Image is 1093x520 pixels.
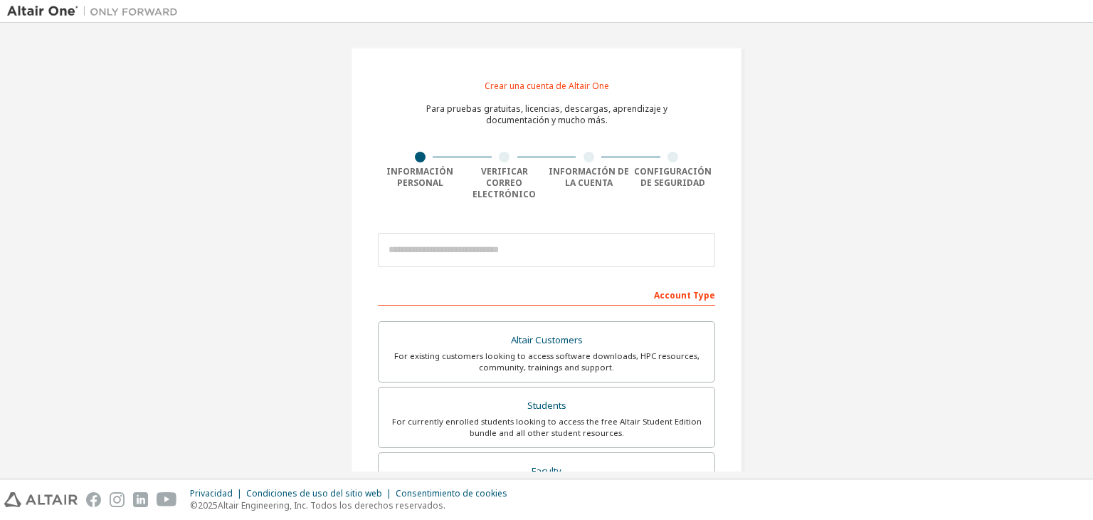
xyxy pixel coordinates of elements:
[86,492,101,507] img: facebook.svg
[133,492,148,507] img: linkedin.svg
[198,499,218,511] font: 2025
[387,331,706,350] div: Altair Customers
[4,492,78,507] img: altair_logo.svg
[472,165,536,200] font: Verificar correo electrónico
[378,283,715,306] div: Account Type
[246,487,382,499] font: Condiciones de uso del sitio web
[218,499,445,511] font: Altair Engineering, Inc. Todos los derechos reservados.
[387,462,706,482] div: Faculty
[549,165,629,189] font: Información de la cuenta
[190,487,233,499] font: Privacidad
[110,492,125,507] img: instagram.svg
[386,165,453,189] font: Información personal
[426,103,667,115] font: Para pruebas gratuitas, licencias, descargas, aprendizaje y
[7,4,185,19] img: Altair Uno
[485,80,609,92] font: Crear una cuenta de Altair One
[396,487,507,499] font: Consentimiento de cookies
[387,416,706,439] div: For currently enrolled students looking to access the free Altair Student Edition bundle and all ...
[486,114,608,126] font: documentación y mucho más.
[387,396,706,416] div: Students
[387,350,706,373] div: For existing customers looking to access software downloads, HPC resources, community, trainings ...
[634,165,712,189] font: Configuración de seguridad
[157,492,177,507] img: youtube.svg
[190,499,198,511] font: ©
